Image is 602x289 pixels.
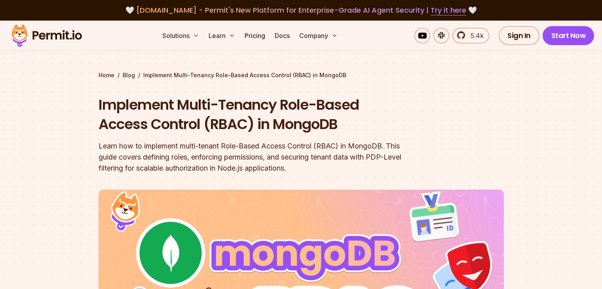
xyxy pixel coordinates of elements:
a: Docs [272,28,293,44]
a: Start Now [543,26,594,45]
button: Solutions [159,28,202,44]
a: Pricing [241,28,268,44]
div: 🤍 🤍 [19,5,583,16]
a: Home [99,71,114,79]
div: Learn how to implement multi-tenant Role-Based Access Control (RBAC) in MongoDB. This guide cover... [99,141,403,174]
span: [DOMAIN_NAME] - Permit's New Platform for Enterprise-Grade AI Agent Security | [136,5,466,15]
a: Blog [123,71,135,79]
a: 5.4k [452,28,489,44]
h1: Implement Multi-Tenancy Role-Based Access Control (RBAC) in MongoDB [99,95,403,134]
button: Company [296,28,341,44]
img: Permit logo [8,22,85,49]
a: Sign In [499,26,539,45]
span: 5.4k [466,31,484,40]
div: / / [99,71,504,79]
button: Learn [205,28,238,44]
a: Try it here [431,5,466,15]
